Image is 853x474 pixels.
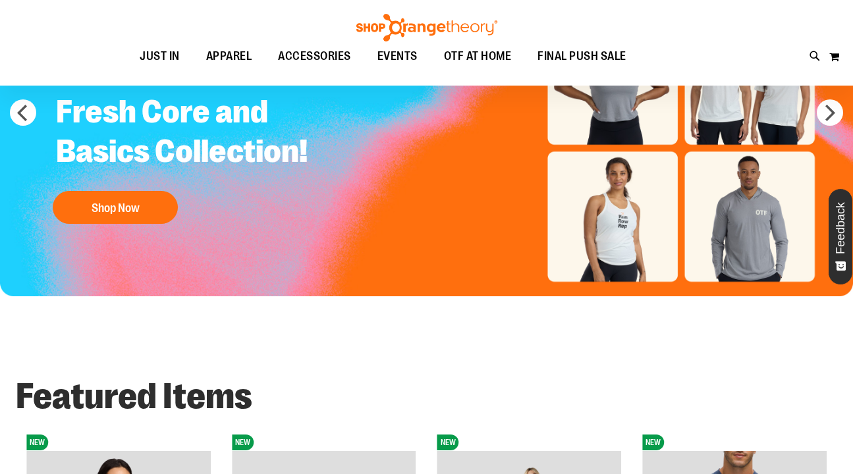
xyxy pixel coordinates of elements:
a: EVENTS [364,41,431,72]
button: Shop Now [53,191,178,224]
a: FINAL PUSH SALE [524,41,640,72]
span: NEW [232,434,254,450]
a: ACCESSORIES [265,41,364,72]
span: ACCESSORIES [278,41,351,71]
h2: Fresh Core and Basics Collection! [46,82,344,184]
span: JUST IN [140,41,180,71]
span: NEW [437,434,459,450]
strong: Featured Items [16,376,252,417]
span: APPAREL [206,41,252,71]
span: Feedback [835,202,847,254]
span: OTF AT HOME [444,41,512,71]
a: JUST IN [126,41,193,72]
button: Feedback - Show survey [828,188,853,285]
a: OTF AT HOME [431,41,525,72]
button: prev [10,99,36,126]
span: NEW [26,434,48,450]
span: FINAL PUSH SALE [537,41,626,71]
a: APPAREL [193,41,265,72]
img: Shop Orangetheory [354,14,499,41]
button: next [817,99,843,126]
a: Fresh Core and Basics Collection! Shop Now [46,82,344,230]
span: NEW [642,434,664,450]
span: EVENTS [377,41,418,71]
